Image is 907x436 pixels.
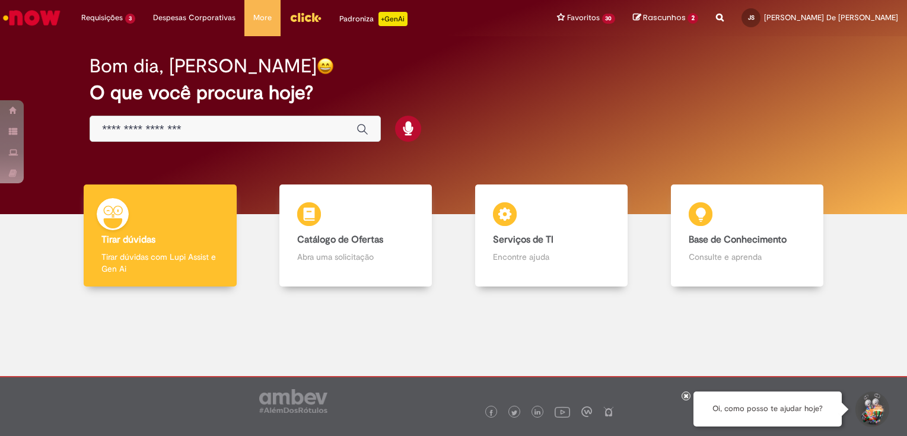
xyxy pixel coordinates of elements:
img: ServiceNow [1,6,62,30]
a: Base de Conhecimento Consulte e aprenda [649,184,845,287]
p: Abra uma solicitação [297,251,414,263]
h2: O que você procura hoje? [90,82,817,103]
b: Catálogo de Ofertas [297,234,383,246]
span: Requisições [81,12,123,24]
img: logo_footer_naosei.png [603,406,614,417]
p: Tirar dúvidas com Lupi Assist e Gen Ai [101,251,218,275]
h2: Bom dia, [PERSON_NAME] [90,56,317,77]
span: 2 [688,13,698,24]
span: 30 [602,14,616,24]
span: Despesas Corporativas [153,12,235,24]
div: Oi, como posso te ajudar hoje? [693,392,842,427]
img: click_logo_yellow_360x200.png [289,8,322,26]
img: logo_footer_linkedin.png [534,409,540,416]
p: Encontre ajuda [493,251,610,263]
span: Favoritos [567,12,600,24]
a: Tirar dúvidas Tirar dúvidas com Lupi Assist e Gen Ai [62,184,258,287]
img: logo_footer_facebook.png [488,410,494,416]
span: More [253,12,272,24]
a: Serviços de TI Encontre ajuda [454,184,650,287]
div: Padroniza [339,12,408,26]
span: JS [748,14,755,21]
button: Iniciar Conversa de Suporte [854,392,889,427]
b: Serviços de TI [493,234,553,246]
span: 3 [125,14,135,24]
p: +GenAi [378,12,408,26]
img: logo_footer_twitter.png [511,410,517,416]
img: happy-face.png [317,58,334,75]
span: Rascunhos [643,12,686,23]
b: Base de Conhecimento [689,234,787,246]
b: Tirar dúvidas [101,234,155,246]
p: Consulte e aprenda [689,251,806,263]
a: Rascunhos [633,12,698,24]
img: logo_footer_workplace.png [581,406,592,417]
span: [PERSON_NAME] De [PERSON_NAME] [764,12,898,23]
a: Catálogo de Ofertas Abra uma solicitação [258,184,454,287]
img: logo_footer_ambev_rotulo_gray.png [259,389,327,413]
img: logo_footer_youtube.png [555,404,570,419]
